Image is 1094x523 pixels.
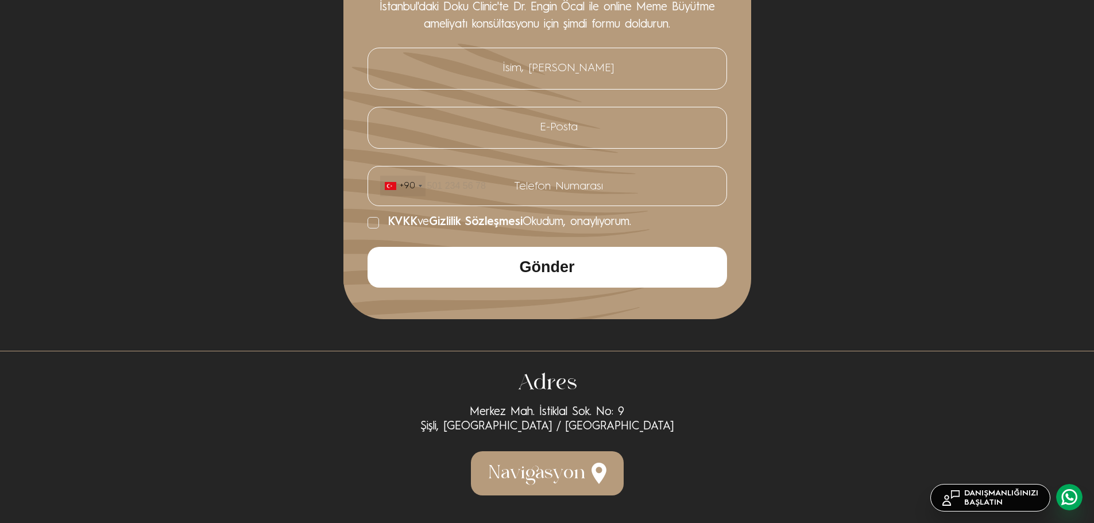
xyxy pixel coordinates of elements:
input: İsim, [PERSON_NAME] [380,57,715,80]
button: Gönder [368,247,727,288]
input: Telefon Numarası +90List of countries [380,175,715,197]
input: E-Posta [380,116,715,140]
div: +90 [400,180,415,192]
span: Gizlilik Sözleşmesi [429,216,523,228]
div: Turkey (Türkiye): +90 [380,176,426,196]
span: ve Okudum, onaylıyorum. [388,215,631,230]
a: DANIŞMANLIĞINIZIBAŞLATIN [930,484,1050,512]
div: Merkez Mah. İstiklal Sok. No: 9 Şişli, [GEOGRAPHIC_DATA] / [GEOGRAPHIC_DATA] [420,405,674,434]
span: KVKK [388,216,418,228]
img: map.png [592,463,606,484]
div: Adres [420,369,674,400]
a: Navigasyon [471,451,624,495]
